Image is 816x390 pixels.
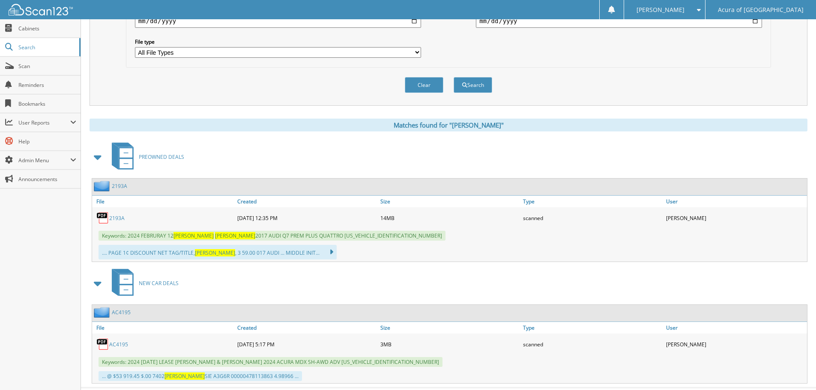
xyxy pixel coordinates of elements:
[18,119,70,126] span: User Reports
[107,266,179,300] a: NEW CAR DEALS
[173,232,214,239] span: [PERSON_NAME]
[405,77,443,93] button: Clear
[215,232,255,239] span: [PERSON_NAME]
[99,231,445,241] span: Keywords: 2024 FEBRURAY 12 2017 AUDI Q7 PREM PLUS QUATTRO [US_VEHICLE_IDENTIFICATION_NUMBER]
[235,196,378,207] a: Created
[164,372,205,380] span: [PERSON_NAME]
[112,182,127,190] a: 2193A
[99,245,337,259] div: .... PAGE 1¢ DISCOUNT NET TAG/TITLE, , 3 59.00 017 AUDI ... MIDDLE INIT...
[92,322,235,333] a: File
[92,196,235,207] a: File
[235,322,378,333] a: Created
[18,138,76,145] span: Help
[99,357,442,367] span: Keywords: 2024 [DATE] LEASE [PERSON_NAME] & [PERSON_NAME] 2024 ACURA MDX SH-AWD ADV [US_VEHICLE_I...
[521,322,664,333] a: Type
[454,77,492,93] button: Search
[664,336,807,353] div: [PERSON_NAME]
[139,153,184,161] span: PREOWNED DEALS
[18,25,76,32] span: Cabinets
[18,81,76,89] span: Reminders
[195,249,235,256] span: [PERSON_NAME]
[109,214,125,222] a: 2193A
[96,211,109,224] img: PDF.png
[476,14,762,28] input: end
[521,196,664,207] a: Type
[18,63,76,70] span: Scan
[235,209,378,226] div: [DATE] 12:35 PM
[112,309,131,316] a: AC4195
[94,181,112,191] img: folder2.png
[521,336,664,353] div: scanned
[90,119,807,131] div: Matches found for "[PERSON_NAME]"
[107,140,184,174] a: PREOWNED DEALS
[109,341,128,348] a: AC4195
[378,322,521,333] a: Size
[664,209,807,226] div: [PERSON_NAME]
[139,280,179,287] span: NEW CAR DEALS
[235,336,378,353] div: [DATE] 5:17 PM
[18,176,76,183] span: Announcements
[637,7,684,12] span: [PERSON_NAME]
[378,336,521,353] div: 3MB
[9,4,73,15] img: scan123-logo-white.svg
[718,7,804,12] span: Acura of [GEOGRAPHIC_DATA]
[135,14,421,28] input: start
[664,196,807,207] a: User
[18,44,75,51] span: Search
[378,196,521,207] a: Size
[664,322,807,333] a: User
[773,349,816,390] iframe: Chat Widget
[378,209,521,226] div: 14MB
[94,307,112,318] img: folder2.png
[521,209,664,226] div: scanned
[99,371,302,381] div: ... @ $53 919.45 $.00 7402 SIE A3G6R 00000478113863 4.98966 ...
[96,338,109,351] img: PDF.png
[135,38,421,45] label: File type
[18,100,76,107] span: Bookmarks
[18,157,70,164] span: Admin Menu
